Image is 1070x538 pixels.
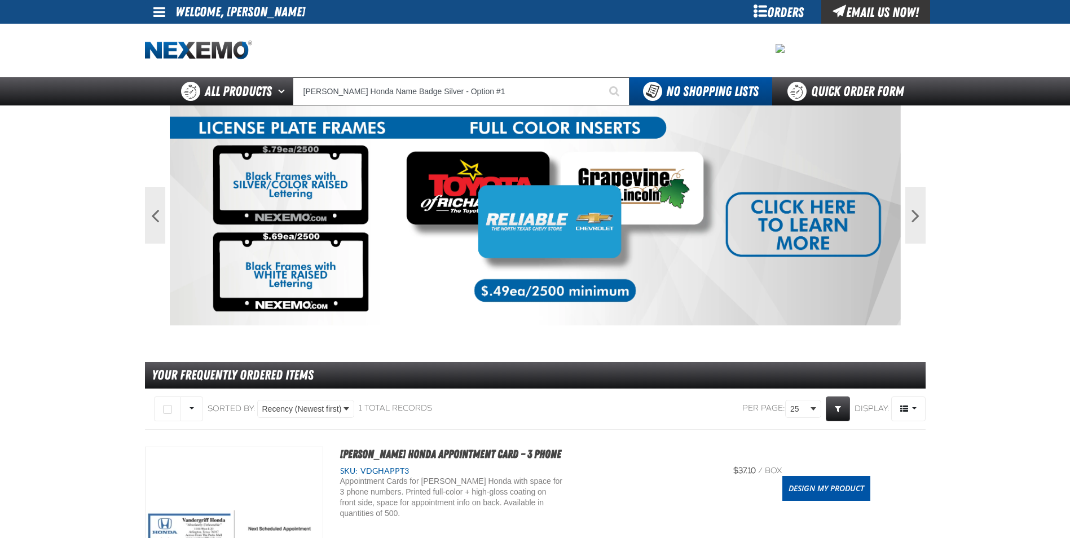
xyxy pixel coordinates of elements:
button: You do not have available Shopping Lists. Open to Create a New List [629,77,772,105]
button: 2 of 2 [538,315,543,321]
span: Per page: [742,403,785,414]
button: Product Grid Views Toolbar [891,396,926,421]
span: All Products [205,81,272,102]
img: LP Frames-Inserts [170,105,901,325]
span: Product Grid Views Toolbar [892,397,925,421]
button: Start Searching [601,77,629,105]
div: Your Frequently Ordered Items [145,362,926,389]
span: Display: [855,403,890,413]
a: [PERSON_NAME] Honda Appointment Card – 3 Phone [340,447,561,461]
span: No Shopping Lists [666,83,759,99]
div: Appointment Cards for [PERSON_NAME] Honda with space for 3 phone numbers. Printed full-color + hi... [340,476,563,519]
a: Design My Product [782,476,870,501]
span: box [765,466,782,475]
a: Quick Order Form [772,77,925,105]
span: 25 [790,403,808,415]
input: Search [293,77,629,105]
span: Recency (Newest first) [262,403,342,415]
button: Open All Products pages [274,77,293,105]
span: $37.10 [733,466,756,475]
button: Previous [145,187,165,244]
div: 1 total records [359,403,432,414]
span: VDGHAPPT3 [358,466,409,475]
span: Sorted By: [208,403,256,413]
button: 1 of 2 [527,315,533,321]
button: Rows selection options [180,396,203,421]
a: Expand or Collapse Grid Filters [826,396,850,421]
button: Next [905,187,926,244]
div: SKU: [340,466,712,477]
img: 30f62db305f4ced946dbffb2f45f5249.jpeg [776,44,785,53]
span: / [758,466,763,475]
img: Nexemo logo [145,41,252,60]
